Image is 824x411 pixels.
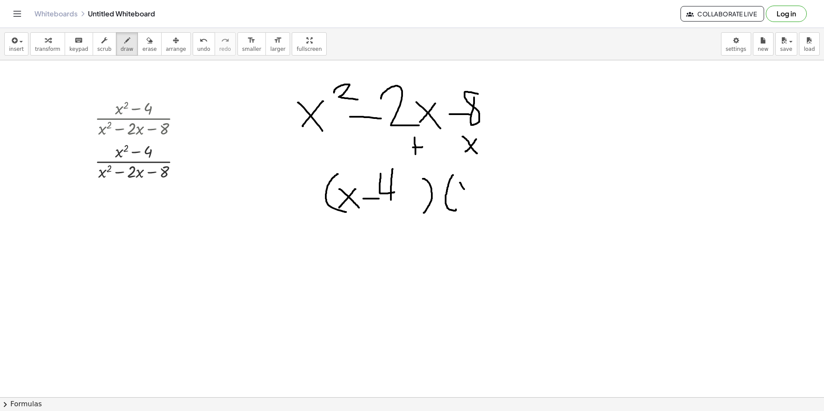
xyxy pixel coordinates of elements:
[274,35,282,46] i: format_size
[297,46,321,52] span: fullscreen
[219,46,231,52] span: redo
[121,46,134,52] span: draw
[799,32,820,56] button: load
[69,46,88,52] span: keypad
[758,46,768,52] span: new
[265,32,290,56] button: format_sizelarger
[680,6,764,22] button: Collaborate Live
[75,35,83,46] i: keyboard
[242,46,261,52] span: smaller
[804,46,815,52] span: load
[193,32,215,56] button: undoundo
[34,9,78,18] a: Whiteboards
[10,7,24,21] button: Toggle navigation
[166,46,186,52] span: arrange
[292,32,326,56] button: fullscreen
[766,6,807,22] button: Log in
[726,46,746,52] span: settings
[721,32,751,56] button: settings
[65,32,93,56] button: keyboardkeypad
[200,35,208,46] i: undo
[753,32,774,56] button: new
[237,32,266,56] button: format_sizesmaller
[137,32,161,56] button: erase
[4,32,28,56] button: insert
[780,46,792,52] span: save
[270,46,285,52] span: larger
[30,32,65,56] button: transform
[775,32,797,56] button: save
[221,35,229,46] i: redo
[247,35,256,46] i: format_size
[116,32,138,56] button: draw
[35,46,60,52] span: transform
[93,32,116,56] button: scrub
[142,46,156,52] span: erase
[197,46,210,52] span: undo
[688,10,757,18] span: Collaborate Live
[97,46,112,52] span: scrub
[9,46,24,52] span: insert
[215,32,236,56] button: redoredo
[161,32,191,56] button: arrange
